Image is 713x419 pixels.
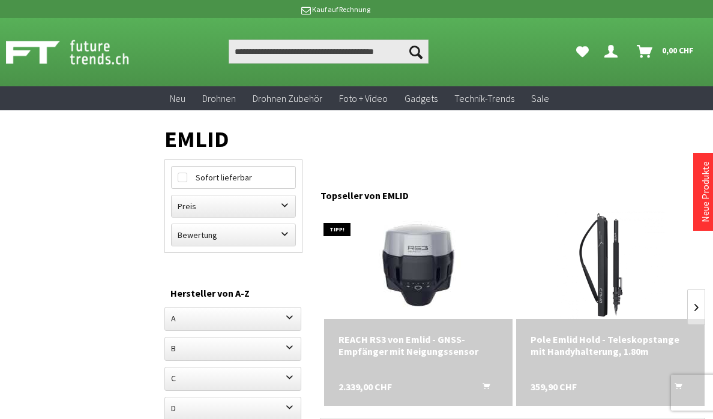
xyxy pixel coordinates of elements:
[6,37,155,67] img: Shop Futuretrends - zur Startseite wechseln
[531,381,577,393] span: 359,90 CHF
[244,86,331,111] a: Drohnen Zubehör
[662,41,694,60] span: 0,00 CHF
[161,86,194,111] a: Neu
[600,40,627,64] a: Dein Konto
[229,40,429,64] input: Produkt, Marke, Kategorie, EAN, Artikelnummer…
[172,224,295,246] label: Bewertung
[172,195,295,217] label: Preis
[556,211,664,319] img: Pole Emlid Hold - Teleskopstange mit Handyhalterung, 1.80m
[338,333,498,357] a: REACH RS3 von Emlid - GNSS-Empfänger mit Neigungssensor 2.339,00 CHF In den Warenkorb
[468,381,497,396] button: In den Warenkorb
[170,285,296,301] div: Hersteller von A-Z
[194,86,244,111] a: Drohnen
[331,86,396,111] a: Foto + Video
[364,211,472,319] img: REACH RS3 von Emlid - GNSS-Empfänger mit Neigungssensor
[531,92,549,104] span: Sale
[454,92,514,104] span: Technik-Trends
[531,333,690,357] a: Pole Emlid Hold - Teleskopstange mit Handyhalterung, 1.80m 359,90 CHF In den Warenkorb
[403,40,429,64] button: Suchen
[338,381,392,393] span: 2.339,00 CHF
[570,40,595,64] a: Meine Favoriten
[396,86,446,111] a: Gadgets
[320,177,705,207] div: Topseller von EMLID
[523,86,558,111] a: Sale
[446,86,523,111] a: Technik-Trends
[165,397,301,419] label: D
[339,92,388,104] span: Foto + Video
[170,92,185,104] span: Neu
[165,367,301,389] label: C
[699,161,711,222] a: Neue Produkte
[531,333,690,357] div: Pole Emlid Hold - Teleskopstange mit Handyhalterung, 1.80m
[338,333,498,357] div: REACH RS3 von Emlid - GNSS-Empfänger mit Neigungssensor
[165,308,301,329] label: A
[405,92,438,104] span: Gadgets
[253,92,322,104] span: Drohnen Zubehör
[172,167,295,188] label: Sofort lieferbar
[165,337,301,359] label: B
[632,40,700,64] a: Warenkorb
[164,131,705,147] h1: EMLID
[202,92,236,104] span: Drohnen
[660,381,689,396] button: In den Warenkorb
